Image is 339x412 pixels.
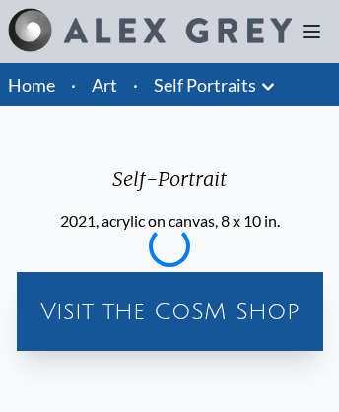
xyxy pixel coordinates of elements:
[63,63,84,106] li: ·
[92,71,117,99] a: Art
[125,63,146,106] li: ·
[8,74,55,96] a: Home
[60,166,280,209] div: Self-Portrait
[25,280,315,343] a: Visit the CoSM Shop
[154,71,256,99] a: Self Portraits
[60,209,280,233] div: 2021, acrylic on canvas, 8 x 10 in.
